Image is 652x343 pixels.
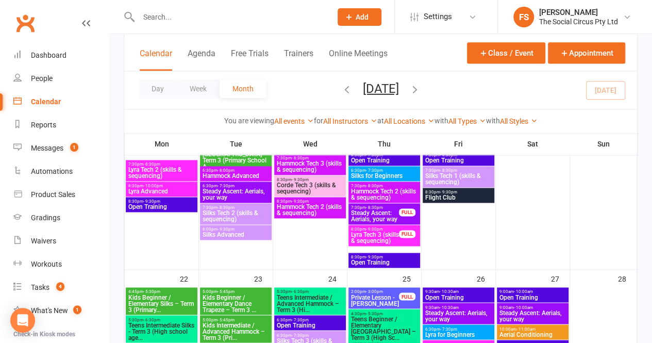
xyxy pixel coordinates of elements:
div: Open Intercom Messenger [10,308,35,333]
div: 28 [618,270,637,287]
span: 5:00pm [202,289,270,294]
a: Clubworx [12,10,38,36]
div: FULL [399,230,415,238]
span: 7:30pm [425,168,492,173]
button: Day [139,79,177,98]
span: Hammock Tech 3 (skills & sequencing) [276,160,344,173]
span: Open Training [350,259,418,266]
span: - 7:30pm [366,153,383,157]
span: - 7:30pm [440,326,457,331]
span: - 9:30pm [366,227,383,232]
a: All events [274,117,314,125]
button: Appointment [548,42,625,63]
button: Free Trials [231,48,269,71]
span: Add [356,13,369,21]
th: Tue [199,133,273,155]
span: - 8:00pm [218,168,235,173]
div: 23 [254,270,273,287]
span: Silks Tech 2 (skills & sequencing) [202,210,270,222]
div: FULL [399,292,415,300]
span: Kids Elementary [GEOGRAPHIC_DATA] – Term 3 (Primary School A... [202,145,270,170]
span: - 9:30pm [292,199,309,204]
span: - 9:30pm [292,177,309,182]
div: [PERSON_NAME] [539,8,618,17]
strong: at [377,117,384,125]
a: Reports [13,113,109,137]
span: 9:00am [499,305,566,309]
span: 4 [56,282,64,291]
span: Lyra Tech 3 (skills & sequencing) [350,232,399,244]
a: Workouts [13,253,109,276]
span: Aerial Conditioning [499,331,566,337]
div: What's New [31,306,68,315]
div: 24 [328,270,347,287]
span: Settings [424,5,452,28]
span: 2:00pm [350,289,399,294]
span: Lyra Tech 2 (skills & sequencing) [128,167,195,179]
span: - 11:00am [516,326,536,331]
span: 8:30pm [350,227,399,232]
button: Week [177,79,220,98]
span: - 6:30pm [292,289,309,294]
span: - 9:30pm [218,227,235,232]
div: Messages [31,144,63,152]
span: 9:30am [425,305,492,309]
span: Hammock Advanced [202,173,270,179]
span: - 5:30pm [143,289,160,294]
span: 10:00am [499,326,566,331]
span: 5:00pm [202,317,270,322]
th: Sun [570,133,637,155]
div: 26 [477,270,495,287]
span: - 9:30pm [366,255,383,259]
div: FULL [399,208,415,216]
span: 8:30pm [350,255,418,259]
span: Lyra for Beginners [425,331,492,337]
span: 1 [73,305,81,314]
span: Steady Ascent: Aerials, your way [499,309,566,322]
span: Open Training [276,322,344,328]
a: Calendar [13,90,109,113]
span: Hammock Tech 2 (skills & sequencing) [276,204,344,216]
span: Steady Ascent: Aerials, your way [425,309,492,322]
a: All Locations [384,117,434,125]
span: 9:00am [499,289,566,294]
span: Teens Intermediate Silks - Term 3 (High school age... [128,322,195,340]
strong: for [314,117,323,125]
span: 6:30pm [202,184,270,188]
span: - 5:30pm [366,311,383,316]
span: 6:30pm [276,333,344,337]
span: Open Training [499,294,566,300]
div: 25 [403,270,421,287]
div: Workouts [31,260,62,268]
span: 7:30pm [350,205,399,210]
span: 6:30pm [425,326,492,331]
div: Dashboard [31,51,66,59]
a: Messages 1 [13,137,109,160]
span: - 9:30pm [143,199,160,204]
span: 5:30pm [128,317,195,322]
span: Hammock Tech 2 (skills & sequencing) [350,188,418,201]
span: Steady Ascent: Aerials, your way [350,210,399,222]
span: - 7:30pm [292,333,309,337]
div: 22 [180,270,198,287]
th: Mon [125,133,199,155]
button: Trainers [284,48,313,71]
span: Silks for Beginners [350,173,418,179]
div: Gradings [31,214,60,222]
span: 8:00pm [202,227,270,232]
a: All Instructors [323,117,377,125]
span: - 8:30pm [143,162,160,167]
a: Gradings [13,206,109,230]
span: 8:30pm [128,184,195,188]
div: People [31,74,53,83]
span: 6:30pm [350,153,418,157]
span: 1 [70,143,78,152]
a: Waivers [13,230,109,253]
button: Online Meetings [329,48,388,71]
div: Automations [31,167,73,175]
a: All Styles [500,117,538,125]
span: Teens Intermediate / Advanced Hammock – Term 3 (Hi... [276,294,344,313]
span: Teens Beginner / Elementary [GEOGRAPHIC_DATA] – Term 3 (High Sc... [350,316,418,340]
span: Kids Beginner / Elementary Dance Trapeze – Term 3 ... [202,294,270,313]
span: - 6:30pm [143,317,160,322]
